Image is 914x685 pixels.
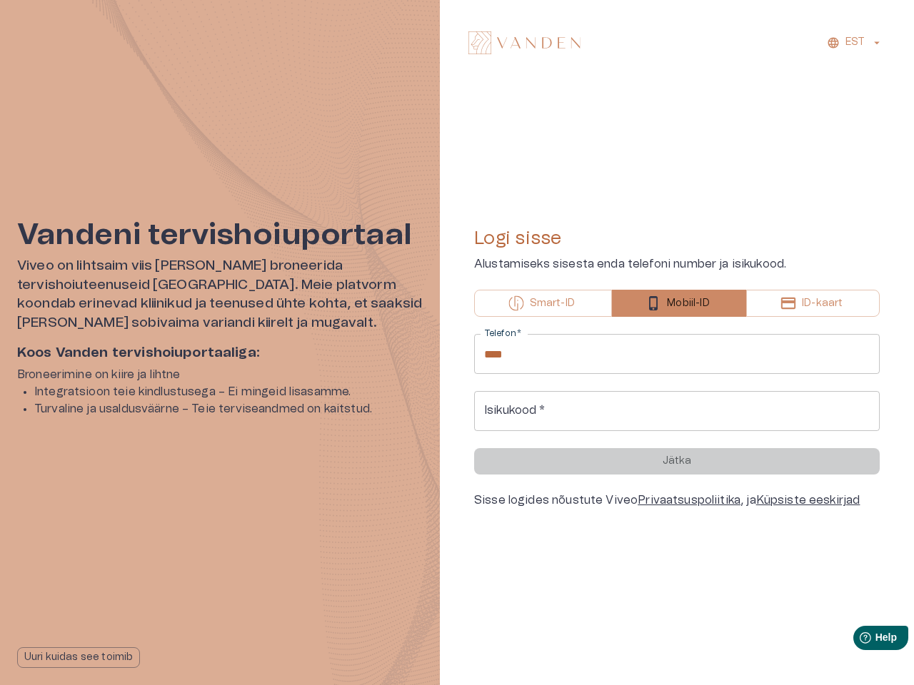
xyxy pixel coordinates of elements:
h4: Logi sisse [474,227,880,250]
a: Küpsiste eeskirjad [756,494,860,506]
p: Uuri kuidas see toimib [24,650,133,665]
p: Smart-ID [530,296,575,311]
p: Mobiil-ID [667,296,709,311]
button: Smart-ID [474,290,612,317]
p: Alustamiseks sisesta enda telefoni number ja isikukood. [474,255,880,273]
p: ID-kaart [802,296,843,311]
button: EST [825,32,885,53]
button: ID-kaart [746,290,880,317]
a: Privaatsuspoliitika [638,494,740,506]
div: Sisse logides nõustute Viveo , ja [474,492,880,509]
button: Mobiil-ID [612,290,747,317]
label: Telefon [484,328,521,340]
button: Uuri kuidas see toimib [17,647,140,668]
iframe: Help widget launcher [803,620,914,660]
img: Vanden logo [468,31,581,54]
p: EST [845,35,865,50]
